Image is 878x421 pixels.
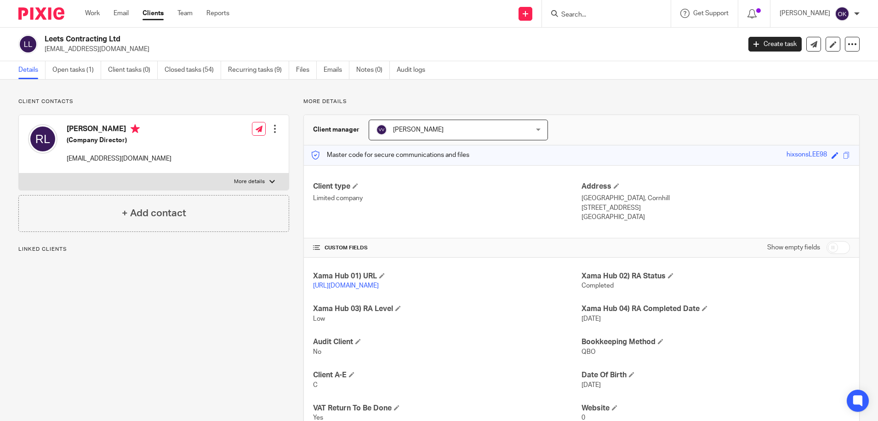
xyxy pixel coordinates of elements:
h4: Xama Hub 02) RA Status [582,271,850,281]
a: Closed tasks (54) [165,61,221,79]
a: Reports [206,9,229,18]
span: Low [313,316,325,322]
a: Details [18,61,46,79]
img: svg%3E [376,124,387,135]
img: Pixie [18,7,64,20]
a: Emails [324,61,349,79]
p: [STREET_ADDRESS] [582,203,850,213]
h4: Xama Hub 04) RA Completed Date [582,304,850,314]
p: More details [303,98,860,105]
span: 0 [582,415,585,421]
img: svg%3E [18,35,38,54]
a: [URL][DOMAIN_NAME] [313,283,379,289]
a: Audit logs [397,61,432,79]
p: [EMAIL_ADDRESS][DOMAIN_NAME] [45,45,735,54]
a: Notes (0) [356,61,390,79]
h2: Leets Contracting Ltd [45,35,597,44]
p: [GEOGRAPHIC_DATA], Cornhill [582,194,850,203]
h3: Client manager [313,125,359,134]
h4: Date Of Birth [582,370,850,380]
span: [DATE] [582,382,601,388]
a: Clients [143,9,164,18]
h4: Xama Hub 03) RA Level [313,304,582,314]
span: [PERSON_NAME] [393,127,444,133]
a: Create task [748,37,802,52]
a: Email [114,9,129,18]
p: Limited company [313,194,582,203]
h4: Bookkeeping Method [582,337,850,347]
h4: Website [582,404,850,413]
img: svg%3E [835,6,849,21]
img: svg%3E [28,124,57,154]
i: Primary [131,124,140,133]
h4: Xama Hub 01) URL [313,271,582,281]
span: No [313,349,321,355]
div: hixsonsLEE98 [787,150,827,161]
h4: Audit Client [313,337,582,347]
h4: Client A-E [313,370,582,380]
label: Show empty fields [767,243,820,252]
input: Search [560,11,643,19]
p: [PERSON_NAME] [780,9,830,18]
p: [EMAIL_ADDRESS][DOMAIN_NAME] [67,154,171,163]
a: Files [296,61,317,79]
h4: VAT Return To Be Done [313,404,582,413]
a: Recurring tasks (9) [228,61,289,79]
h4: + Add contact [122,206,186,220]
h4: Address [582,182,850,191]
span: Get Support [693,10,729,17]
span: C [313,382,318,388]
p: [GEOGRAPHIC_DATA] [582,213,850,222]
span: QBO [582,349,596,355]
h5: (Company Director) [67,136,171,145]
a: Client tasks (0) [108,61,158,79]
h4: [PERSON_NAME] [67,124,171,136]
h4: Client type [313,182,582,191]
p: More details [234,178,265,185]
span: [DATE] [582,316,601,322]
p: Client contacts [18,98,289,105]
a: Open tasks (1) [52,61,101,79]
p: Master code for secure communications and files [311,150,469,160]
a: Work [85,9,100,18]
p: Linked clients [18,246,289,253]
h4: CUSTOM FIELDS [313,244,582,252]
span: Yes [313,415,323,421]
span: Completed [582,283,614,289]
a: Team [177,9,193,18]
